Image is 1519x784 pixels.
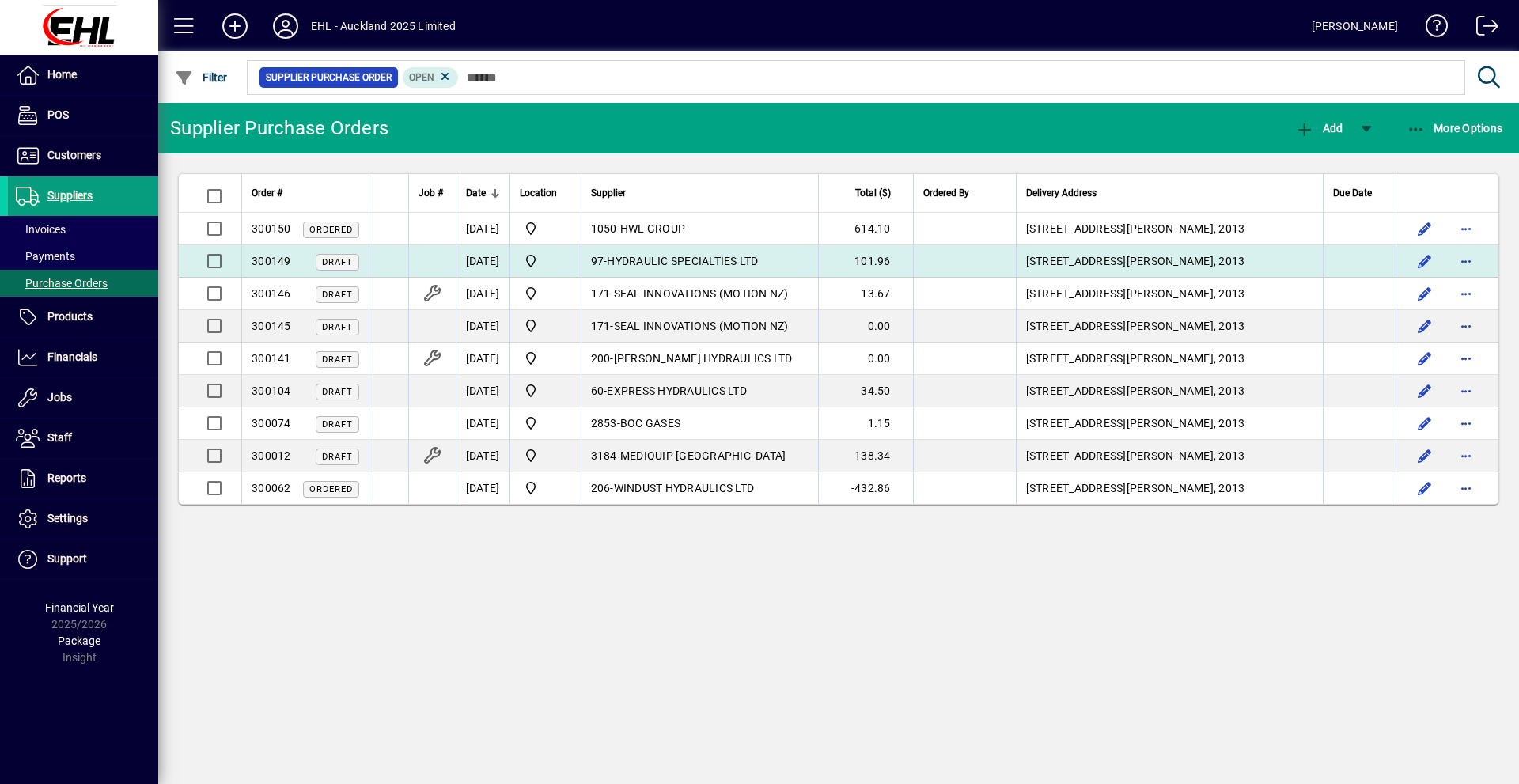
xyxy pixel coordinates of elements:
[1016,245,1323,278] td: [STREET_ADDRESS][PERSON_NAME], 2013
[614,320,789,332] span: SEAL INNOVATIONS (MOTION NZ)
[171,63,232,92] button: Filter
[581,472,818,504] td: -
[620,449,786,462] span: MEDIQUIP [GEOGRAPHIC_DATA]
[322,257,353,267] span: Draft
[260,12,311,40] button: Profile
[591,417,617,430] span: 2853
[1412,443,1438,468] button: Edit
[309,484,353,494] span: Ordered
[818,278,913,310] td: 13.67
[8,136,158,176] a: Customers
[818,440,913,472] td: 138.34
[828,184,905,202] div: Total ($)
[47,68,77,81] span: Home
[456,407,509,440] td: [DATE]
[1412,216,1438,241] button: Edit
[1453,411,1479,436] button: More options
[520,349,571,368] span: EHL AUCKLAND
[58,634,100,647] span: Package
[8,297,158,337] a: Products
[210,12,260,40] button: Add
[614,287,789,300] span: SEAL INNOVATIONS (MOTION NZ)
[1403,114,1507,142] button: More Options
[403,67,459,88] mat-chip: Completion Status: Open
[591,482,611,494] span: 206
[1453,378,1479,403] button: More options
[1016,472,1323,504] td: [STREET_ADDRESS][PERSON_NAME], 2013
[1291,114,1347,142] button: Add
[1414,3,1449,55] a: Knowledge Base
[47,350,97,363] span: Financials
[252,184,282,202] span: Order #
[520,446,571,465] span: EHL AUCKLAND
[252,352,291,365] span: 300141
[8,55,158,95] a: Home
[16,277,108,290] span: Purchase Orders
[47,512,88,525] span: Settings
[322,322,353,332] span: Draft
[47,149,101,161] span: Customers
[1016,310,1323,343] td: [STREET_ADDRESS][PERSON_NAME], 2013
[175,71,228,84] span: Filter
[252,255,291,267] span: 300149
[1453,216,1479,241] button: More options
[47,391,72,403] span: Jobs
[520,184,571,202] div: Location
[322,452,353,462] span: Draft
[8,216,158,243] a: Invoices
[1412,281,1438,306] button: Edit
[620,222,685,235] span: HWL GROUP
[47,108,69,121] span: POS
[8,459,158,498] a: Reports
[607,255,758,267] span: HYDRAULIC SPECIALTIES LTD
[47,431,72,444] span: Staff
[252,287,291,300] span: 300146
[456,472,509,504] td: [DATE]
[419,184,443,202] span: Job #
[818,245,913,278] td: 101.96
[1453,475,1479,501] button: More options
[591,184,809,202] div: Supplier
[252,320,291,332] span: 300145
[8,499,158,539] a: Settings
[818,343,913,375] td: 0.00
[520,284,571,303] span: EHL AUCKLAND
[252,482,291,494] span: 300062
[1453,313,1479,339] button: More options
[466,184,500,202] div: Date
[252,184,359,202] div: Order #
[581,375,818,407] td: -
[581,278,818,310] td: -
[591,384,604,397] span: 60
[620,417,680,430] span: BOC GASES
[591,449,617,462] span: 3184
[1312,13,1398,39] div: [PERSON_NAME]
[266,70,392,85] span: Supplier Purchase Order
[322,387,353,397] span: Draft
[1453,346,1479,371] button: More options
[1016,343,1323,375] td: [STREET_ADDRESS][PERSON_NAME], 2013
[45,601,114,614] span: Financial Year
[47,310,93,323] span: Products
[47,189,93,202] span: Suppliers
[923,184,969,202] span: Ordered By
[1412,313,1438,339] button: Edit
[520,184,557,202] span: Location
[1016,375,1323,407] td: [STREET_ADDRESS][PERSON_NAME], 2013
[47,472,86,484] span: Reports
[818,213,913,245] td: 614.10
[520,414,571,433] span: EHL AUCKLAND
[170,116,388,141] div: Supplier Purchase Orders
[591,255,604,267] span: 97
[581,310,818,343] td: -
[1016,213,1323,245] td: [STREET_ADDRESS][PERSON_NAME], 2013
[8,96,158,135] a: POS
[818,407,913,440] td: 1.15
[1453,443,1479,468] button: More options
[409,72,434,83] span: Open
[614,352,793,365] span: [PERSON_NAME] HYDRAULICS LTD
[818,375,913,407] td: 34.50
[520,316,571,335] span: EHL AUCKLAND
[322,290,353,300] span: Draft
[456,440,509,472] td: [DATE]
